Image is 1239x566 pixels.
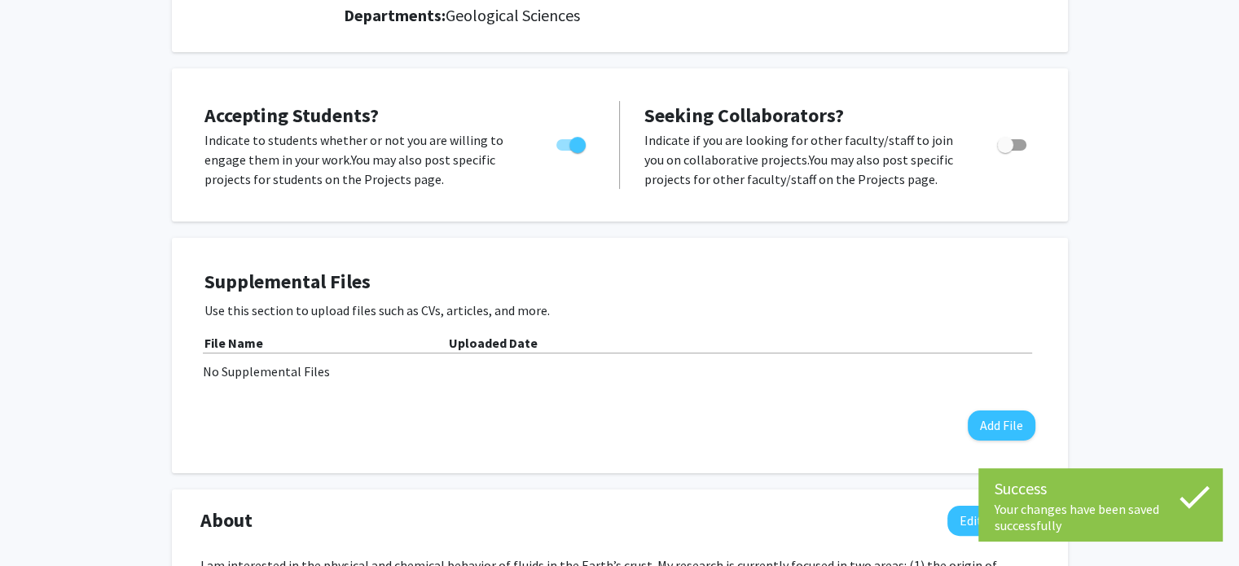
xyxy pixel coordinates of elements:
div: No Supplemental Files [203,362,1037,381]
div: Toggle [550,130,595,155]
span: Seeking Collaborators? [644,103,844,128]
b: Uploaded Date [449,335,538,351]
button: Add File [968,410,1035,441]
button: Edit About [947,506,1039,536]
p: Use this section to upload files such as CVs, articles, and more. [204,301,1035,320]
div: Success [995,476,1206,501]
h2: Departments: [332,6,1051,25]
span: Accepting Students? [204,103,379,128]
b: File Name [204,335,263,351]
h4: Supplemental Files [204,270,1035,294]
p: Indicate to students whether or not you are willing to engage them in your work. You may also pos... [204,130,525,189]
iframe: Chat [12,493,69,554]
div: Toggle [991,130,1035,155]
span: About [200,506,253,535]
p: Indicate if you are looking for other faculty/staff to join you on collaborative projects. You ma... [644,130,966,189]
div: Your changes have been saved successfully [995,501,1206,533]
span: Geological Sciences [446,5,580,25]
